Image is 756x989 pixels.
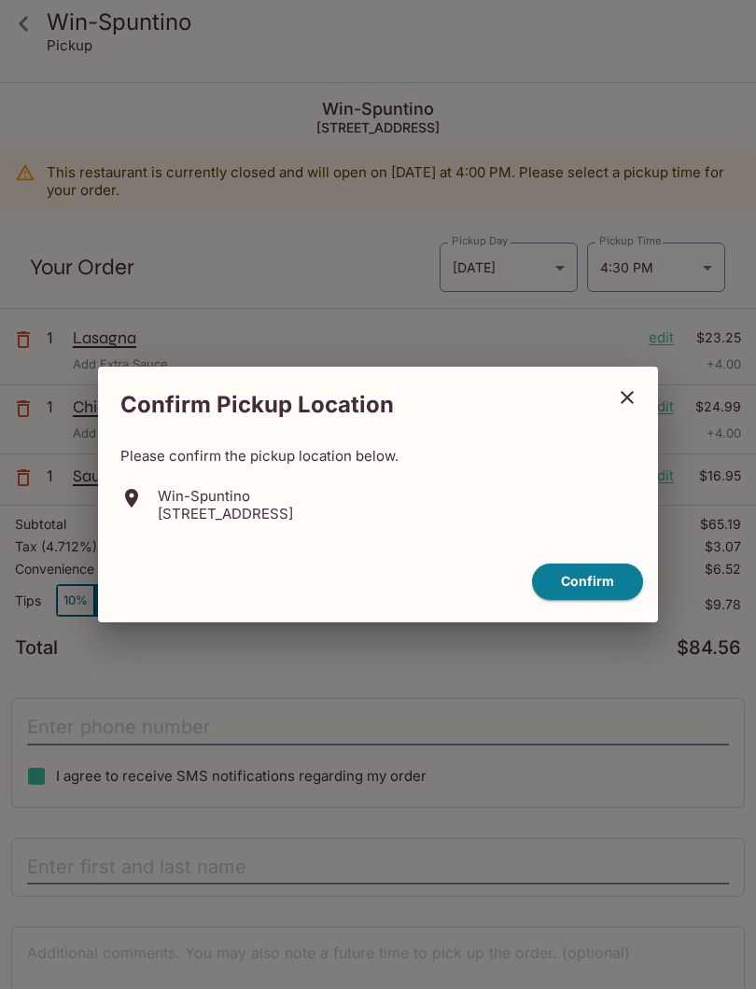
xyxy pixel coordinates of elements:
button: confirm [532,564,643,600]
p: [STREET_ADDRESS] [158,505,293,522]
button: close [604,374,651,421]
p: Win-Spuntino [158,487,293,505]
h2: Confirm Pickup Location [98,382,604,428]
p: Please confirm the pickup location below. [120,447,636,465]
